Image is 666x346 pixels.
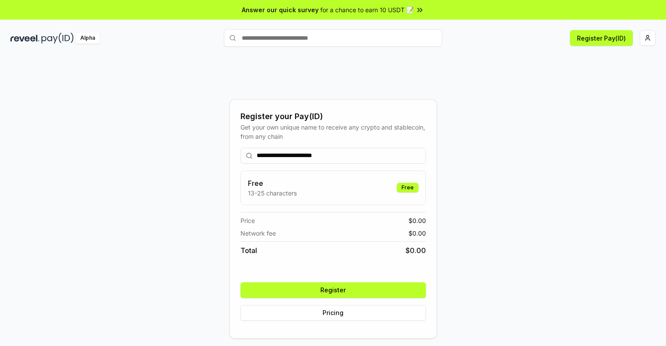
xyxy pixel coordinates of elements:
[242,5,319,14] span: Answer our quick survey
[240,216,255,225] span: Price
[248,188,297,198] p: 13-25 characters
[248,178,297,188] h3: Free
[405,245,426,256] span: $ 0.00
[240,110,426,123] div: Register your Pay(ID)
[409,229,426,238] span: $ 0.00
[240,245,257,256] span: Total
[320,5,414,14] span: for a chance to earn 10 USDT 📝
[409,216,426,225] span: $ 0.00
[76,33,100,44] div: Alpha
[41,33,74,44] img: pay_id
[570,30,633,46] button: Register Pay(ID)
[240,123,426,141] div: Get your own unique name to receive any crypto and stablecoin, from any chain
[240,282,426,298] button: Register
[397,183,419,192] div: Free
[240,305,426,321] button: Pricing
[240,229,276,238] span: Network fee
[10,33,40,44] img: reveel_dark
